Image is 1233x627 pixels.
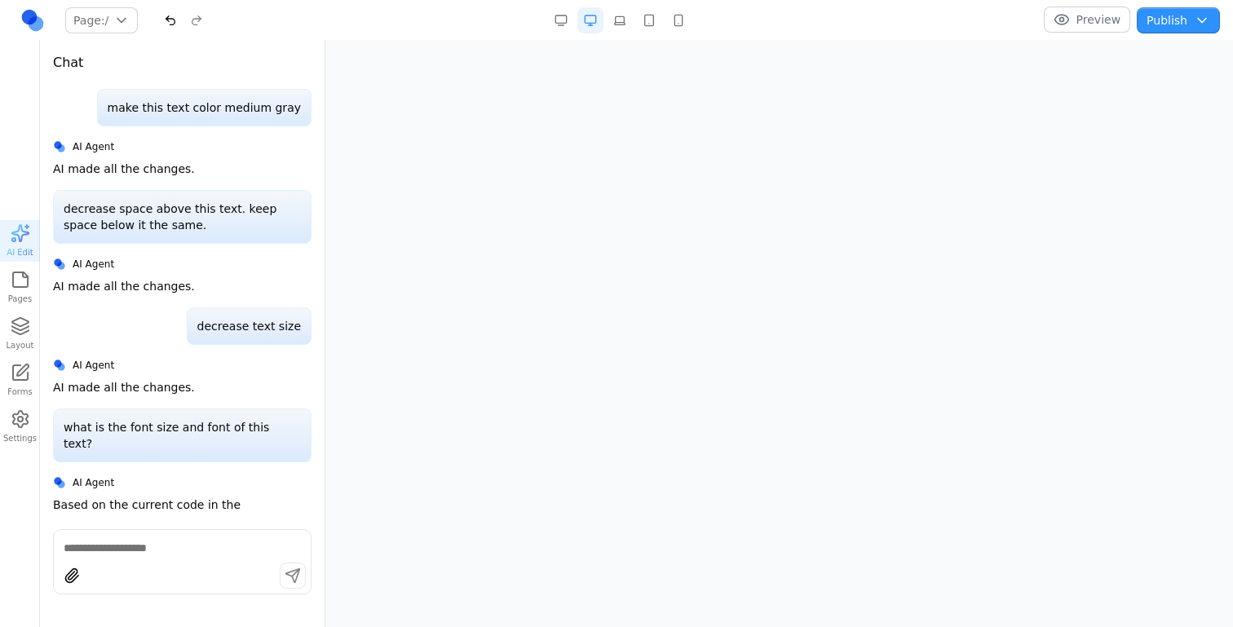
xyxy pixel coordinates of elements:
div: AI Agent [53,475,312,490]
button: Desktop [577,7,603,33]
button: Tablet [636,7,662,33]
h3: Chat [53,53,83,73]
p: make this text color medium gray [108,99,301,116]
button: Laptop [607,7,633,33]
button: Desktop Wide [548,7,574,33]
button: Mobile [665,7,692,33]
span: AI Edit [7,246,33,258]
div: AI Agent [53,257,312,272]
button: Preview [1044,7,1131,33]
div: AI Agent [53,358,312,373]
div: AI Agent [53,139,312,154]
button: Publish [1137,7,1220,33]
p: decrease space above this text. keep space below it the same. [64,201,301,233]
p: AI made all the changes. [53,379,195,395]
p: AI made all the changes. [53,161,195,177]
p: decrease text size [197,318,301,334]
p: AI made all the changes. [53,278,195,294]
p: what is the font size and font of this text? [64,419,301,452]
button: Page:/ [65,7,138,33]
